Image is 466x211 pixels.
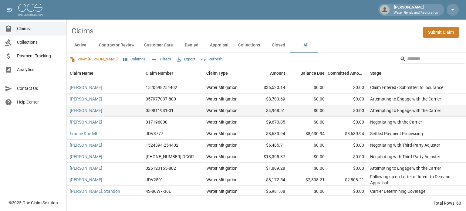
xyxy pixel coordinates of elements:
h2: Claims [72,27,93,36]
div: Claim Name [70,65,93,82]
button: Customer Care [139,38,178,53]
div: 43-86W7-36L [146,188,171,194]
button: Active [67,38,94,53]
div: JDV3777 [146,131,163,137]
div: $36,520.14 [249,82,288,94]
span: Analytics [17,66,62,73]
div: Amount [249,65,288,82]
div: Claim Entered - Submitted to Insurance [370,84,443,90]
div: $0.00 [328,117,367,128]
div: Water Mitigation [206,154,238,160]
div: Water Mitigation [206,165,238,171]
a: [PERSON_NAME] [70,96,102,102]
div: $9,670.05 [249,117,288,128]
a: France Kordell [70,131,97,137]
div: $0.00 [288,117,328,128]
a: [PERSON_NAME], Standon [70,188,120,194]
span: Collections [17,39,62,46]
button: Select columns [122,55,147,64]
div: Water Mitigation [206,96,238,102]
div: 026123155-802 [146,165,176,171]
div: 01-008-967942 OCOR [146,154,194,160]
div: $8,630.94 [288,128,328,140]
div: Water Mitigation [206,131,238,137]
button: Show filters [150,55,173,64]
div: $4,968.51 [249,105,288,117]
div: $0.00 [328,151,367,163]
div: Water Mitigation [206,177,238,183]
button: Denied [178,38,205,53]
div: Water Mitigation [206,107,238,114]
div: Claim Type [206,65,228,82]
a: [PERSON_NAME] [70,165,102,171]
div: dynamic tabs [67,38,466,53]
div: Total Rows: 60 [434,200,461,206]
div: Amount [270,65,285,82]
div: $0.00 [328,140,367,151]
div: Following up on Letter of Intent to Demand Appraisal [370,174,455,186]
div: [PERSON_NAME] [391,4,441,15]
div: $0.00 [288,151,328,163]
div: $8,630.94 [249,128,288,140]
div: Negotiating with Third-Party Adjuster [370,154,440,160]
div: $0.00 [288,105,328,117]
span: Payment Tracking [17,53,62,59]
a: [PERSON_NAME] [70,84,102,90]
div: Claim Number [143,65,203,82]
div: Carrier Determining Coverage [370,188,425,194]
button: Export [175,55,197,64]
button: Collections [233,38,265,53]
div: Claim Number [146,65,173,82]
button: View: [PERSON_NAME] [68,55,119,64]
div: $0.00 [288,186,328,197]
div: $6,485.71 [249,140,288,151]
div: © 2025 One Claim Solution [8,200,58,206]
a: [PERSON_NAME] [70,142,102,148]
a: [PERSON_NAME] [70,107,102,114]
div: $1,809.28 [249,163,288,174]
div: $0.00 [328,82,367,94]
div: $5,981.08 [249,186,288,197]
div: $8,172.54 [249,174,288,186]
div: Water Mitigation [206,188,238,194]
div: Negotiating with the Carrier [370,119,422,125]
div: $0.00 [328,94,367,105]
div: $0.00 [288,82,328,94]
div: JDV2591 [146,177,163,183]
span: Contact Us [17,85,62,92]
button: Appraisal [205,38,233,53]
div: 017196000 [146,119,167,125]
a: [PERSON_NAME] [70,154,102,160]
div: $2,808.21 [288,174,328,186]
div: Attempting to Engage with the Carrier [370,165,441,171]
div: 1524394-254402 [146,142,178,148]
div: $0.00 [288,94,328,105]
div: Committed Amount [328,65,364,82]
div: Water Mitigation [206,84,238,90]
span: Help Center [17,99,62,105]
div: Balance Due [288,65,328,82]
div: $13,395.87 [249,151,288,163]
div: $0.00 [328,105,367,117]
div: $0.00 [288,140,328,151]
div: Water Mitigation [206,142,238,148]
button: open drawer [4,4,16,16]
div: Stage [370,65,381,82]
div: Stage [367,65,458,82]
div: 059811931-01 [146,107,174,114]
div: Attempting to Engage with the Carrier [370,96,441,102]
div: Attempting to Engage with the Carrier [370,107,441,114]
span: Claims [17,26,62,32]
div: $2,808.21 [328,174,367,186]
div: 1520698254402 [146,84,177,90]
button: Refresh [199,55,224,64]
div: Search [400,54,465,65]
div: $8,703.69 [249,94,288,105]
div: $0.00 [328,163,367,174]
a: Submit Claim [423,27,459,38]
div: Water Mitigation [206,119,238,125]
div: Settled Payment Processing [370,131,423,137]
div: Negotiating with Third-Party Adjuster [370,142,440,148]
button: All [292,38,319,53]
div: $8,630.94 [328,128,367,140]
